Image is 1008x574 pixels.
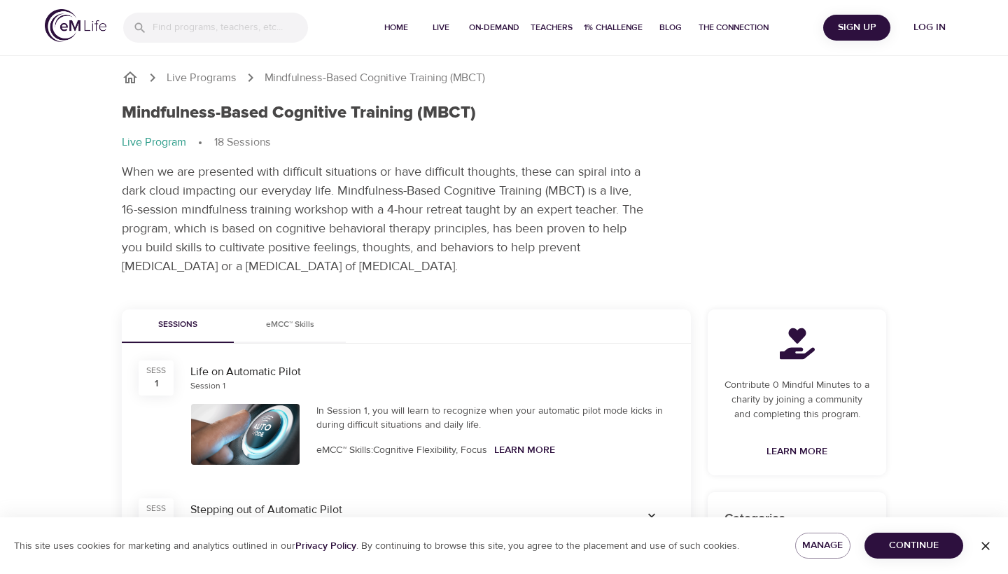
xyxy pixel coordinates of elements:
span: Teachers [531,20,573,35]
input: Find programs, teachers, etc... [153,13,308,43]
a: Learn More [761,439,833,465]
div: In Session 1, you will learn to recognize when your automatic pilot mode kicks in during difficul... [316,404,675,432]
img: logo [45,9,106,42]
span: Log in [902,19,958,36]
div: SESS [146,365,166,377]
div: Life on Automatic Pilot [190,364,674,380]
div: Stepping out of Automatic Pilot [190,502,612,518]
nav: breadcrumb [122,69,886,86]
nav: breadcrumb [122,134,886,151]
div: 2 [153,514,159,528]
p: When we are presented with difficult situations or have difficult thoughts, these can spiral into... [122,162,647,276]
div: Session 1 [190,380,225,392]
p: Contribute 0 Mindful Minutes to a charity by joining a community and completing this program. [724,378,869,422]
span: eMCC™ Skills: Cognitive Flexibility, Focus [316,444,487,456]
a: Privacy Policy [295,540,356,552]
span: Live [424,20,458,35]
span: Learn More [766,443,827,461]
span: 1% Challenge [584,20,643,35]
button: Log in [896,15,963,41]
span: Sign Up [829,19,885,36]
a: Learn More [494,444,555,456]
span: Blog [654,20,687,35]
button: Continue [864,533,963,559]
a: Live Programs [167,70,237,86]
p: Categories [724,509,869,528]
span: Sessions [130,318,225,332]
p: Live Program [122,134,186,150]
p: Mindfulness-Based Cognitive Training (MBCT) [265,70,485,86]
div: 1 [155,377,158,391]
button: Sign Up [823,15,890,41]
span: eMCC™ Skills [242,318,337,332]
span: Home [379,20,413,35]
h1: Mindfulness-Based Cognitive Training (MBCT) [122,103,476,123]
span: The Connection [699,20,769,35]
span: Continue [876,537,952,554]
span: On-Demand [469,20,519,35]
div: SESS [146,503,166,514]
p: 18 Sessions [214,134,271,150]
button: Manage [795,533,850,559]
span: Manage [806,537,839,554]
